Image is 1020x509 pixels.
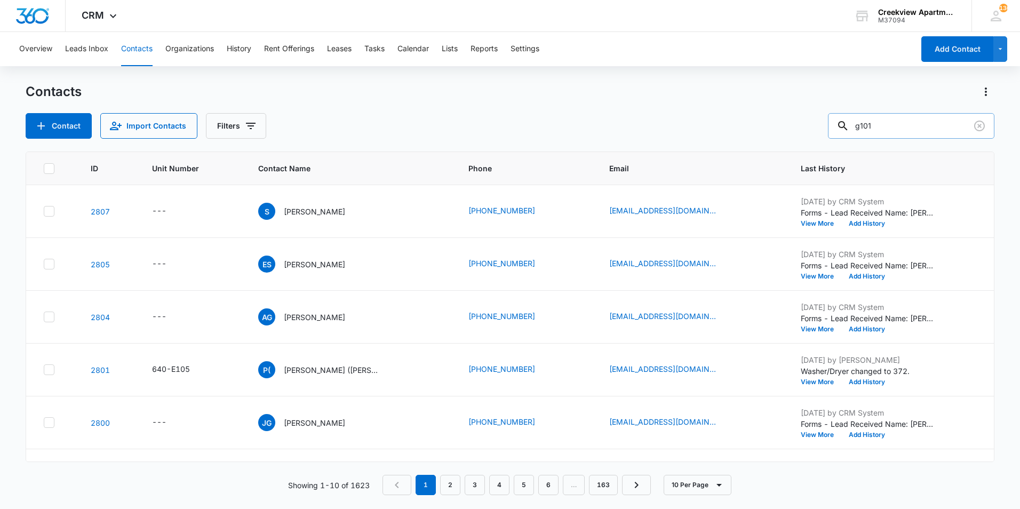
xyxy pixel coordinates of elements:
[468,205,554,218] div: Phone - (303) 246-8042 - Select to Edit Field
[468,258,554,271] div: Phone - (505) 550-4260 - Select to Edit Field
[468,258,535,269] a: [PHONE_NUMBER]
[609,416,716,427] a: [EMAIL_ADDRESS][DOMAIN_NAME]
[878,8,956,17] div: account name
[489,475,509,495] a: Page 4
[152,363,190,375] div: 640-E105
[152,258,186,271] div: Unit Number - - Select to Edit Field
[514,475,534,495] a: Page 5
[468,363,535,375] a: [PHONE_NUMBER]
[921,36,993,62] button: Add Contact
[511,32,539,66] button: Settings
[468,416,554,429] div: Phone - (970) 518-9737 - Select to Edit Field
[264,32,314,66] button: Rent Offerings
[65,32,108,66] button: Leads Inbox
[468,311,535,322] a: [PHONE_NUMBER]
[664,475,731,495] button: 10 Per Page
[609,258,716,269] a: [EMAIL_ADDRESS][DOMAIN_NAME]
[152,205,166,218] div: ---
[100,113,197,139] button: Import Contacts
[801,249,934,260] p: [DATE] by CRM System
[364,32,385,66] button: Tasks
[609,416,735,429] div: Email - garciarivasjessica1@gmail.com - Select to Edit Field
[91,207,110,216] a: Navigate to contact details page for Sophia
[288,480,370,491] p: Showing 1-10 of 1623
[828,113,994,139] input: Search Contacts
[801,326,841,332] button: View More
[841,273,892,280] button: Add History
[82,10,104,21] span: CRM
[121,32,153,66] button: Contacts
[609,311,735,323] div: Email - agonzalez00013@gmail.com - Select to Edit Field
[622,475,651,495] a: Next Page
[609,258,735,271] div: Email - esepeda4574@icloud.com - Select to Edit Field
[19,32,52,66] button: Overview
[258,203,275,220] span: S
[206,113,266,139] button: Filters
[258,308,364,325] div: Contact Name - Ashley Gonzalez - Select to Edit Field
[801,313,934,324] p: Forms - Lead Received Name: [PERSON_NAME] Email: [EMAIL_ADDRESS][DOMAIN_NAME] Phone: [PHONE_NUMBE...
[971,117,988,134] button: Clear
[284,417,345,428] p: [PERSON_NAME]
[91,418,110,427] a: Navigate to contact details page for Jessica Garcia-Rivas
[841,379,892,385] button: Add History
[258,414,364,431] div: Contact Name - Jessica Garcia-Rivas - Select to Edit Field
[26,84,82,100] h1: Contacts
[440,475,460,495] a: Page 2
[471,32,498,66] button: Reports
[258,256,275,273] span: ES
[609,363,716,375] a: [EMAIL_ADDRESS][DOMAIN_NAME]
[801,354,934,365] p: [DATE] by [PERSON_NAME]
[468,205,535,216] a: [PHONE_NUMBER]
[801,365,934,377] p: Washer/Dryer changed to 372.
[258,414,275,431] span: JG
[284,364,380,376] p: [PERSON_NAME] ([PERSON_NAME]
[801,260,934,271] p: Forms - Lead Received Name: [PERSON_NAME] Email: [EMAIL_ADDRESS][DOMAIN_NAME] Phone: [PHONE_NUMBE...
[465,475,485,495] a: Page 3
[538,475,559,495] a: Page 6
[801,418,934,430] p: Forms - Lead Received Name: [PERSON_NAME] Email: [EMAIL_ADDRESS][DOMAIN_NAME] Phone: [PHONE_NUMBE...
[284,312,345,323] p: [PERSON_NAME]
[152,311,186,323] div: Unit Number - - Select to Edit Field
[999,4,1008,12] span: 130
[382,475,651,495] nav: Pagination
[152,416,166,429] div: ---
[397,32,429,66] button: Calendar
[91,313,110,322] a: Navigate to contact details page for Ashley Gonzalez
[841,220,892,227] button: Add History
[801,196,934,207] p: [DATE] by CRM System
[801,273,841,280] button: View More
[801,163,961,174] span: Last History
[91,365,110,375] a: Navigate to contact details page for Porfirio (Jonny) Moreno
[91,163,111,174] span: ID
[416,475,436,495] em: 1
[284,206,345,217] p: [PERSON_NAME]
[258,308,275,325] span: AG
[801,301,934,313] p: [DATE] by CRM System
[609,205,735,218] div: Email - sophie.fenster@gmail.com - Select to Edit Field
[165,32,214,66] button: Organizations
[258,163,427,174] span: Contact Name
[468,416,535,427] a: [PHONE_NUMBER]
[227,32,251,66] button: History
[801,379,841,385] button: View More
[258,361,275,378] span: P(
[999,4,1008,12] div: notifications count
[801,207,934,218] p: Forms - Lead Received Name: [PERSON_NAME]: [PERSON_NAME][EMAIL_ADDRESS][DOMAIN_NAME] Phone: [PHON...
[878,17,956,24] div: account id
[801,432,841,438] button: View More
[152,311,166,323] div: ---
[609,311,716,322] a: [EMAIL_ADDRESS][DOMAIN_NAME]
[442,32,458,66] button: Lists
[468,311,554,323] div: Phone - (970) 451-3249 - Select to Edit Field
[152,163,233,174] span: Unit Number
[152,363,209,376] div: Unit Number - 640-E105 - Select to Edit Field
[258,361,399,378] div: Contact Name - Porfirio (Jonny) Moreno - Select to Edit Field
[152,205,186,218] div: Unit Number - - Select to Edit Field
[801,460,934,471] p: [DATE] by CRM System
[327,32,352,66] button: Leases
[258,256,364,273] div: Contact Name - Efraim Sepeda - Select to Edit Field
[589,475,618,495] a: Page 163
[609,363,735,376] div: Email - j0nny_b@outlook.com - Select to Edit Field
[841,326,892,332] button: Add History
[258,203,364,220] div: Contact Name - Sophia - Select to Edit Field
